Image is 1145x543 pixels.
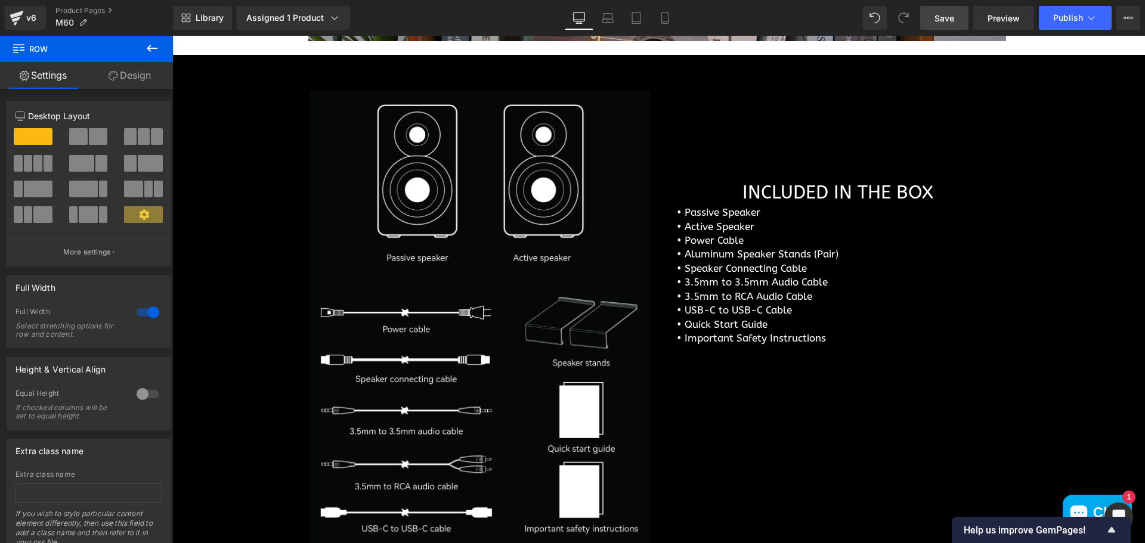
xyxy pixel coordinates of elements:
[16,307,125,319] div: Full Width
[1104,502,1133,531] div: Open Intercom Messenger
[16,389,125,401] div: Equal Height
[5,6,46,30] a: v6
[1039,6,1112,30] button: Publish
[622,6,651,30] a: Tablet
[964,525,1104,536] span: Help us improve GemPages!
[593,6,622,30] a: Laptop
[1053,13,1083,23] span: Publish
[16,358,106,374] div: Height & Vertical Align
[973,6,1034,30] a: Preview
[16,404,123,420] div: If checked columns will be set to equal height.
[16,276,55,293] div: Full Width
[173,6,232,30] a: New Library
[505,282,827,296] p: • Quick Start Guide
[505,170,827,184] p: • Passive Speaker
[887,459,963,498] inbox-online-store-chat: Shopify online store chat
[16,439,83,456] div: Extra class name
[55,18,74,27] span: M60
[16,110,162,122] p: Desktop Layout
[505,212,827,225] p: • Aluminum Speaker Stands (Pair)
[651,6,679,30] a: Mobile
[16,322,123,339] div: Select stretching options for row and content.
[196,13,224,23] span: Library
[505,144,827,170] h1: INCLUDED IN THE BOX
[505,198,827,212] p: • Power Cable
[7,238,171,266] button: More settings
[505,254,827,268] p: • 3.5mm to RCA Audio Cable
[505,268,827,281] p: • USB-C to USB-C Cable
[934,12,954,24] span: Save
[55,6,173,15] a: Product Pages
[24,10,39,26] div: v6
[12,36,131,62] span: Row
[505,184,827,198] p: • Active Speaker
[964,523,1119,537] button: Show survey - Help us improve GemPages!
[988,12,1020,24] span: Preview
[246,12,341,24] div: Assigned 1 Product
[505,226,827,240] p: • Speaker Connecting Cable
[505,240,827,253] p: • 3.5mm to 3.5mm Audio Cable
[863,6,887,30] button: Undo
[16,470,162,479] div: Extra class name
[505,296,827,309] p: • Important Safety Instructions
[892,6,915,30] button: Redo
[1116,6,1140,30] button: More
[86,62,173,89] a: Design
[63,247,111,257] p: More settings
[565,6,593,30] a: Desktop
